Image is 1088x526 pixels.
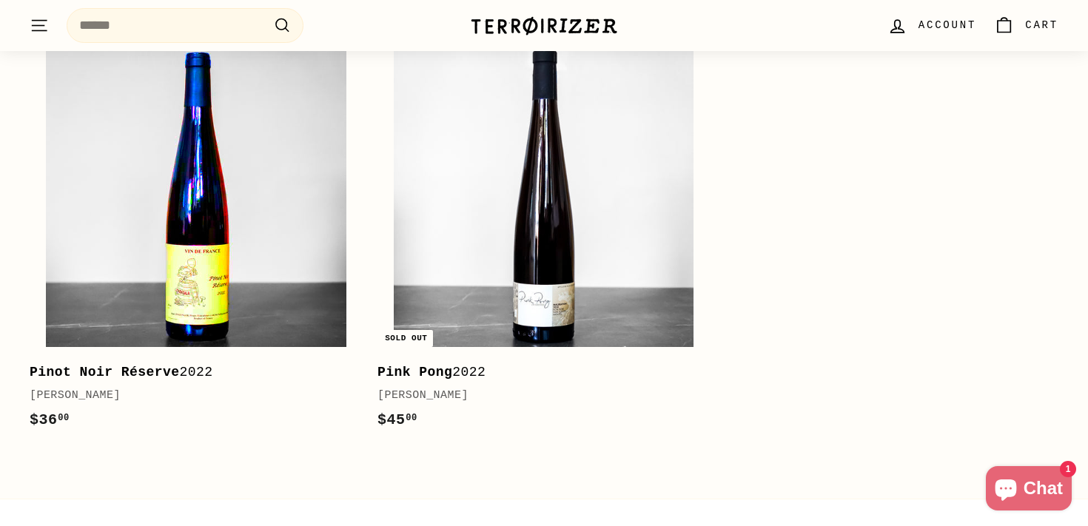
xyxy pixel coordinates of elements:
[377,411,417,428] span: $45
[30,365,180,380] b: Pinot Noir Réserve
[1025,17,1058,33] span: Cart
[30,31,363,447] a: Pinot Noir Réserve2022[PERSON_NAME]
[30,411,70,428] span: $36
[406,413,417,423] sup: 00
[379,330,433,347] div: Sold out
[919,17,976,33] span: Account
[981,466,1076,514] inbox-online-store-chat: Shopify online store chat
[377,387,696,405] div: [PERSON_NAME]
[879,4,985,47] a: Account
[377,365,452,380] b: Pink Pong
[377,362,696,383] div: 2022
[377,31,711,447] a: Sold out Pink Pong2022[PERSON_NAME]
[30,387,348,405] div: [PERSON_NAME]
[985,4,1067,47] a: Cart
[58,413,69,423] sup: 00
[30,362,348,383] div: 2022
